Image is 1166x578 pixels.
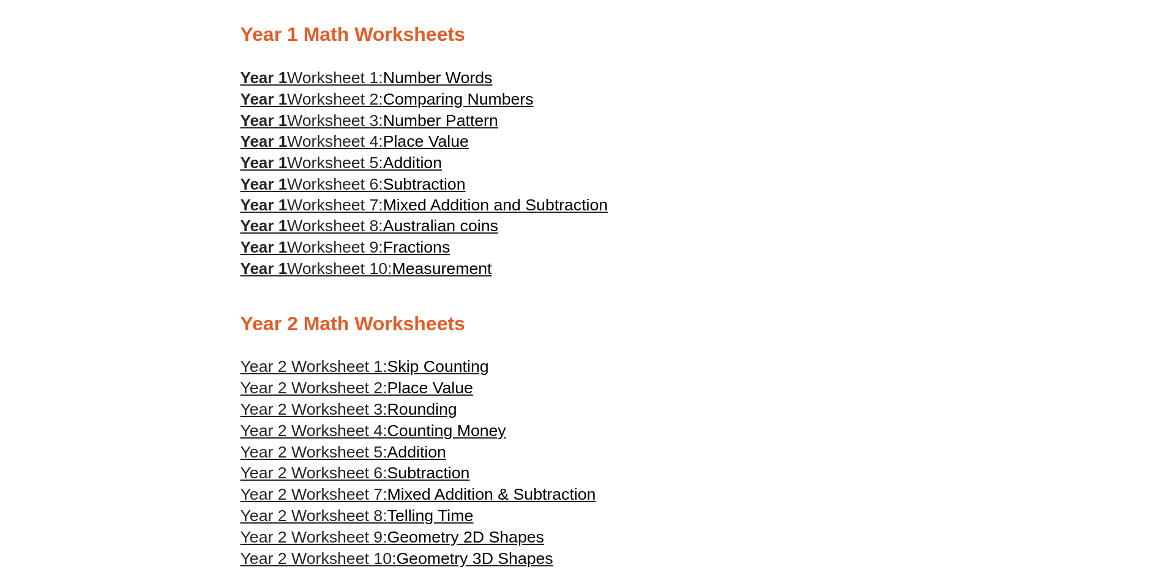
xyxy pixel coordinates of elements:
[241,196,608,214] a: Year 1Worksheet 7:Mixed Addition and Subtraction
[387,400,457,418] span: Rounding
[383,175,466,193] span: Subtraction
[241,400,387,418] span: Year 2 Worksheet 3:
[241,175,466,193] a: Year 1Worksheet 6:Subtraction
[287,132,383,150] span: Worksheet 4:
[1105,519,1166,578] iframe: Chat Widget
[241,485,596,503] a: Year 2 Worksheet 7:Mixed Addition & Subtraction
[287,196,383,214] span: Worksheet 7:
[241,90,534,108] a: Year 1Worksheet 2:Comparing Numbers
[241,549,553,568] a: Year 2 Worksheet 10:Geometry 3D Shapes
[241,485,387,503] span: Year 2 Worksheet 7:
[241,154,443,172] a: Year 1Worksheet 5:Addition
[396,549,553,568] span: Geometry 3D Shapes
[287,175,383,193] span: Worksheet 6:
[383,217,498,235] span: Australian coins
[241,217,498,235] a: Year 1Worksheet 8:Australian coins
[287,111,383,130] span: Worksheet 3:
[241,111,498,130] a: Year 1Worksheet 3:Number Pattern
[241,69,493,87] a: Year 1Worksheet 1:Number Words
[387,464,470,482] span: Subtraction
[383,132,469,150] span: Place Value
[387,506,474,525] span: Telling Time
[241,464,470,482] a: Year 2 Worksheet 6:Subtraction
[287,238,383,256] span: Worksheet 9:
[241,528,387,546] span: Year 2 Worksheet 9:
[241,421,387,440] span: Year 2 Worksheet 4:
[383,154,442,172] span: Addition
[387,528,544,546] span: Geometry 2D Shapes
[241,443,446,461] a: Year 2 Worksheet 5:Addition
[287,154,383,172] span: Worksheet 5:
[383,69,493,87] span: Number Words
[387,443,446,461] span: Addition
[287,259,392,278] span: Worksheet 10:
[287,217,383,235] span: Worksheet 8:
[387,421,506,440] span: Counting Money
[387,357,489,376] span: Skip Counting
[287,90,383,108] span: Worksheet 2:
[241,421,506,440] a: Year 2 Worksheet 4:Counting Money
[241,400,457,418] a: Year 2 Worksheet 3:Rounding
[241,443,387,461] span: Year 2 Worksheet 5:
[383,111,498,130] span: Number Pattern
[241,464,387,482] span: Year 2 Worksheet 6:
[241,506,387,525] span: Year 2 Worksheet 8:
[383,238,450,256] span: Fractions
[383,196,608,214] span: Mixed Addition and Subtraction
[241,379,473,397] a: Year 2 Worksheet 2:Place Value
[383,90,534,108] span: Comparing Numbers
[241,357,387,376] span: Year 2 Worksheet 1:
[241,528,544,546] a: Year 2 Worksheet 9:Geometry 2D Shapes
[392,259,491,278] span: Measurement
[241,311,926,337] h2: Year 2 Math Worksheets
[287,69,383,87] span: Worksheet 1:
[387,379,473,397] span: Place Value
[241,379,387,397] span: Year 2 Worksheet 2:
[241,132,469,150] a: Year 1Worksheet 4:Place Value
[387,485,596,503] span: Mixed Addition & Subtraction
[241,549,397,568] span: Year 2 Worksheet 10:
[241,259,492,278] a: Year 1Worksheet 10:Measurement
[241,506,474,525] a: Year 2 Worksheet 8:Telling Time
[241,357,489,376] a: Year 2 Worksheet 1:Skip Counting
[241,238,450,256] a: Year 1Worksheet 9:Fractions
[241,22,926,48] h2: Year 1 Math Worksheets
